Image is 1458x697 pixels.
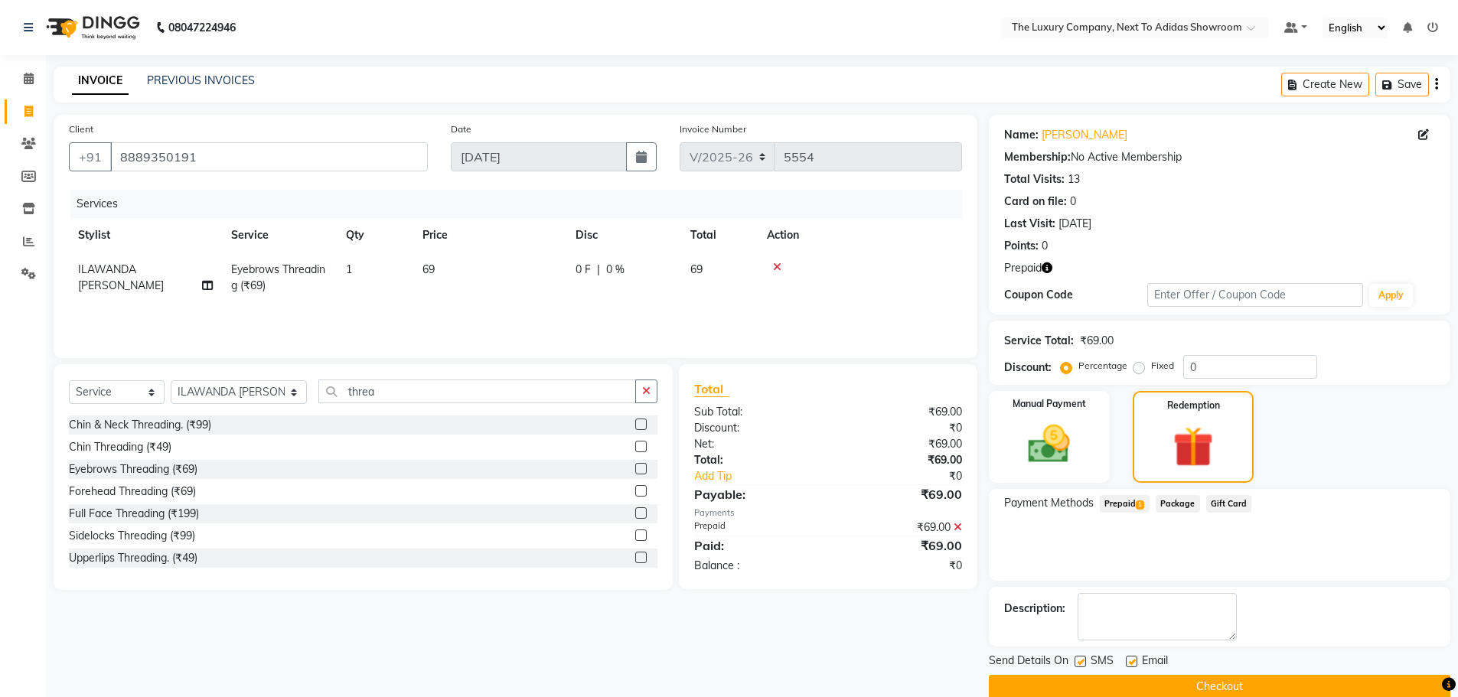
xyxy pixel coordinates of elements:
[346,262,352,276] span: 1
[683,404,828,420] div: Sub Total:
[690,262,703,276] span: 69
[828,420,974,436] div: ₹0
[1004,149,1071,165] div: Membership:
[828,519,974,536] div: ₹69.00
[683,468,852,484] a: Add Tip
[1068,171,1080,187] div: 13
[683,420,828,436] div: Discount:
[1091,653,1114,672] span: SMS
[597,262,600,278] span: |
[828,485,974,503] div: ₹69.00
[758,218,962,252] th: Action
[1004,194,1067,210] div: Card on file:
[1004,149,1435,165] div: No Active Membership
[1004,238,1039,254] div: Points:
[1004,495,1094,511] span: Payment Methods
[1136,500,1144,510] span: 1
[1206,495,1252,513] span: Gift Card
[694,506,961,519] div: Payments
[1078,359,1127,373] label: Percentage
[39,6,144,49] img: logo
[1004,260,1042,276] span: Prepaid
[69,461,197,477] div: Eyebrows Threading (₹69)
[606,262,625,278] span: 0 %
[422,262,435,276] span: 69
[337,218,413,252] th: Qty
[222,218,337,252] th: Service
[413,218,566,252] th: Price
[1369,284,1413,307] button: Apply
[69,439,171,455] div: Chin Threading (₹49)
[1080,333,1114,349] div: ₹69.00
[1042,238,1048,254] div: 0
[1160,422,1226,472] img: _gift.svg
[566,218,681,252] th: Disc
[680,122,746,136] label: Invoice Number
[683,558,828,574] div: Balance :
[1100,495,1150,513] span: Prepaid
[318,379,636,403] input: Search or Scan
[78,262,164,292] span: ILAWANDA [PERSON_NAME]
[69,142,112,171] button: +91
[69,218,222,252] th: Stylist
[576,262,591,278] span: 0 F
[70,190,974,218] div: Services
[69,484,196,500] div: Forehead Threading (₹69)
[683,452,828,468] div: Total:
[683,485,828,503] div: Payable:
[110,142,428,171] input: Search by Name/Mobile/Email/Code
[1042,127,1127,143] a: [PERSON_NAME]
[69,528,195,544] div: Sidelocks Threading (₹99)
[1013,397,1086,411] label: Manual Payment
[168,6,236,49] b: 08047224946
[989,653,1068,672] span: Send Details On
[1156,495,1200,513] span: Package
[451,122,471,136] label: Date
[828,404,974,420] div: ₹69.00
[69,122,93,136] label: Client
[1167,399,1220,412] label: Redemption
[683,436,828,452] div: Net:
[828,452,974,468] div: ₹69.00
[1004,601,1065,617] div: Description:
[683,519,828,536] div: Prepaid
[853,468,974,484] div: ₹0
[828,558,974,574] div: ₹0
[231,262,325,292] span: Eyebrows Threading (₹69)
[1004,171,1065,187] div: Total Visits:
[1004,127,1039,143] div: Name:
[1142,653,1168,672] span: Email
[69,550,197,566] div: Upperlips Threading. (₹49)
[72,67,129,95] a: INVOICE
[1004,360,1052,376] div: Discount:
[1375,73,1429,96] button: Save
[1015,420,1083,468] img: _cash.svg
[683,536,828,555] div: Paid:
[147,73,255,87] a: PREVIOUS INVOICES
[1004,333,1074,349] div: Service Total:
[681,218,758,252] th: Total
[694,381,729,397] span: Total
[1281,73,1369,96] button: Create New
[1004,216,1055,232] div: Last Visit:
[1004,287,1148,303] div: Coupon Code
[69,417,211,433] div: Chin & Neck Threading. (₹99)
[828,536,974,555] div: ₹69.00
[69,506,199,522] div: Full Face Threading (₹199)
[828,436,974,452] div: ₹69.00
[1058,216,1091,232] div: [DATE]
[1070,194,1076,210] div: 0
[1151,359,1174,373] label: Fixed
[1147,283,1363,307] input: Enter Offer / Coupon Code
